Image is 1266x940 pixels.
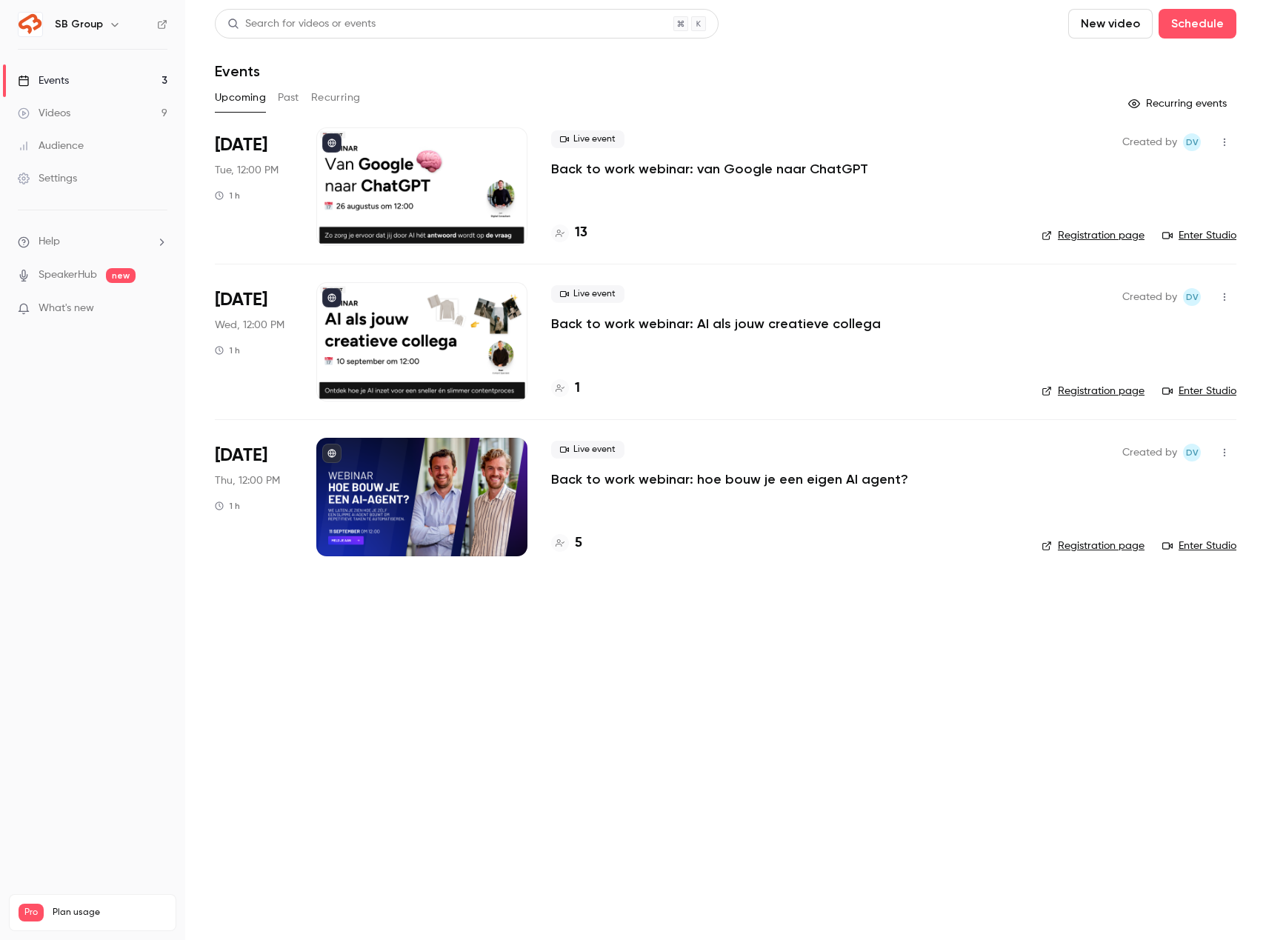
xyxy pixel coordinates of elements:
div: 1 h [215,500,240,512]
h1: Events [215,62,260,80]
li: help-dropdown-opener [18,234,167,250]
span: [DATE] [215,133,267,157]
a: Back to work webinar: van Google naar ChatGPT [551,160,868,178]
a: Back to work webinar: AI als jouw creatieve collega [551,315,881,333]
a: Back to work webinar: hoe bouw je een eigen AI agent? [551,470,908,488]
a: Registration page [1042,539,1145,553]
a: Registration page [1042,384,1145,399]
h4: 1 [575,379,580,399]
span: Dv [1186,288,1199,306]
span: Tue, 12:00 PM [215,163,279,178]
span: Live event [551,441,624,459]
span: Created by [1122,444,1177,461]
span: Live event [551,130,624,148]
h4: 5 [575,533,582,553]
div: Aug 26 Tue, 12:00 PM (Europe/Amsterdam) [215,127,293,246]
div: Videos [18,106,70,121]
span: [DATE] [215,288,267,312]
button: Upcoming [215,86,266,110]
div: 1 h [215,190,240,201]
div: Sep 11 Thu, 12:00 PM (Europe/Amsterdam) [215,438,293,556]
span: Wed, 12:00 PM [215,318,284,333]
div: Settings [18,171,77,186]
div: Search for videos or events [227,16,376,32]
a: Enter Studio [1162,539,1236,553]
div: Events [18,73,69,88]
a: Registration page [1042,228,1145,243]
span: Dv [1186,444,1199,461]
iframe: Noticeable Trigger [150,302,167,316]
span: Dante van der heijden [1183,133,1201,151]
a: Enter Studio [1162,384,1236,399]
span: Created by [1122,133,1177,151]
a: SpeakerHub [39,267,97,283]
img: SB Group [19,13,42,36]
span: Dante van der heijden [1183,444,1201,461]
span: Dv [1186,133,1199,151]
span: new [106,268,136,283]
div: Audience [18,139,84,153]
span: [DATE] [215,444,267,467]
a: Enter Studio [1162,228,1236,243]
button: Recurring events [1122,92,1236,116]
h4: 13 [575,223,587,243]
button: Schedule [1159,9,1236,39]
button: Past [278,86,299,110]
span: Pro [19,904,44,921]
a: 1 [551,379,580,399]
div: Sep 10 Wed, 12:00 PM (Europe/Amsterdam) [215,282,293,401]
span: Created by [1122,288,1177,306]
span: Live event [551,285,624,303]
span: Help [39,234,60,250]
span: Plan usage [53,907,167,919]
span: Thu, 12:00 PM [215,473,280,488]
a: 13 [551,223,587,243]
span: Dante van der heijden [1183,288,1201,306]
a: 5 [551,533,582,553]
button: Recurring [311,86,361,110]
div: 1 h [215,344,240,356]
h6: SB Group [55,17,103,32]
span: What's new [39,301,94,316]
button: New video [1068,9,1153,39]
